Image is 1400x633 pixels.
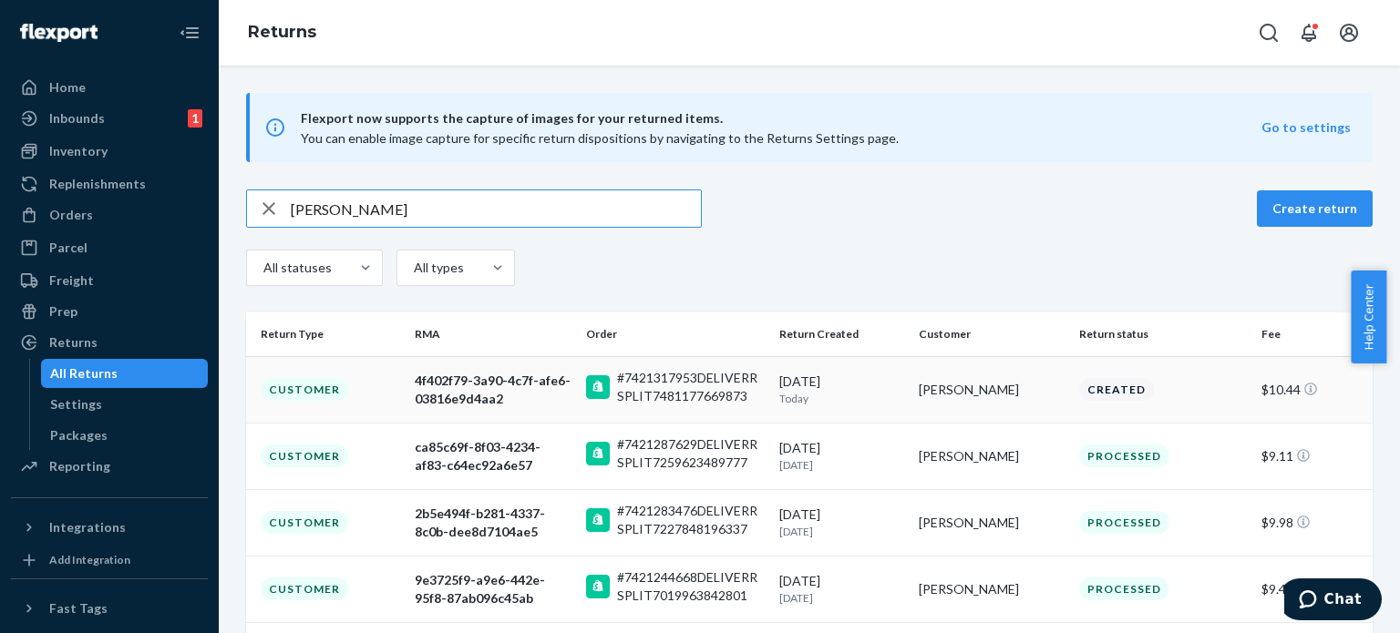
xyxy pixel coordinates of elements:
[1254,312,1373,356] th: Fee
[301,107,1261,129] span: Flexport now supports the capture of images for your returned items.
[11,137,208,166] a: Inventory
[1079,444,1169,467] div: Processed
[919,381,1065,399] div: [PERSON_NAME]
[414,259,461,277] div: All types
[263,259,329,277] div: All statuses
[50,364,118,383] div: All Returns
[617,502,765,538] div: #7421283476DELIVERRSPLIT7227848196337
[49,552,130,567] div: Add Integration
[1079,378,1154,401] div: Created
[1331,15,1367,51] button: Open account menu
[11,328,208,357] a: Returns
[617,568,765,605] div: #7421244668DELIVERRSPLIT7019963842801
[49,271,94,290] div: Freight
[1251,15,1287,51] button: Open Search Box
[1254,423,1373,489] td: $9.11
[779,439,904,473] div: [DATE]
[1254,489,1373,556] td: $9.98
[11,297,208,326] a: Prep
[49,302,77,321] div: Prep
[1291,15,1327,51] button: Open notifications
[41,390,209,419] a: Settings
[49,599,108,618] div: Fast Tags
[919,447,1065,465] div: [PERSON_NAME]
[261,577,348,600] div: Customer
[779,373,904,406] div: [DATE]
[779,524,904,539] p: [DATE]
[779,505,904,539] div: [DATE]
[779,391,904,406] p: Today
[415,571,571,607] div: 9e3725f9-a9e6-442e-95f8-87ab096c45ab
[49,78,86,97] div: Home
[301,130,899,146] span: You can enable image capture for specific return dispositions by navigating to the Returns Settin...
[919,514,1065,532] div: [PERSON_NAME]
[911,312,1073,356] th: Customer
[1254,356,1373,423] td: $10.44
[49,142,108,160] div: Inventory
[11,513,208,542] button: Integrations
[49,175,146,193] div: Replenishments
[1257,190,1373,227] button: Create return
[779,572,904,606] div: [DATE]
[41,359,209,388] a: All Returns
[49,518,126,536] div: Integrations
[49,239,87,257] div: Parcel
[407,312,579,356] th: RMA
[11,452,208,481] a: Reporting
[579,312,772,356] th: Order
[20,24,98,42] img: Flexport logo
[49,206,93,224] div: Orders
[291,190,701,227] input: Search returns by rma, id, tracking number
[49,333,98,352] div: Returns
[1079,577,1169,600] div: Processed
[779,590,904,606] p: [DATE]
[1072,312,1254,356] th: Return status
[246,312,407,356] th: Return Type
[41,421,209,450] a: Packages
[1079,511,1169,534] div: Processed
[188,109,202,128] div: 1
[415,372,571,408] div: 4f402f79-3a90-4c7f-afe6-03816e9d4aa2
[11,266,208,295] a: Freight
[779,457,904,473] p: [DATE]
[11,169,208,199] a: Replenishments
[233,6,331,59] ol: breadcrumbs
[1254,556,1373,622] td: $9.42
[11,104,208,133] a: Inbounds1
[617,435,765,472] div: #7421287629DELIVERRSPLIT7259623489777
[171,15,208,51] button: Close Navigation
[261,378,348,401] div: Customer
[49,109,105,128] div: Inbounds
[415,505,571,541] div: 2b5e494f-b281-4337-8c0b-dee8d7104ae5
[261,511,348,534] div: Customer
[11,549,208,571] a: Add Integration
[11,233,208,262] a: Parcel
[919,580,1065,598] div: [PERSON_NAME]
[248,22,316,42] a: Returns
[1261,118,1351,137] button: Go to settings
[11,594,208,623] button: Fast Tags
[617,369,765,405] div: #7421317953DELIVERRSPLIT7481177669873
[1284,578,1382,624] iframe: Opens a widget where you can chat to one of our agents
[772,312,911,356] th: Return Created
[415,438,571,475] div: ca85c69f-8f03-4234-af83-c64ec92a6e57
[261,444,348,467] div: Customer
[50,426,108,444] div: Packages
[49,457,110,475] div: Reporting
[1351,271,1386,363] button: Help Center
[50,395,102,413] div: Settings
[11,200,208,230] a: Orders
[11,73,208,102] a: Home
